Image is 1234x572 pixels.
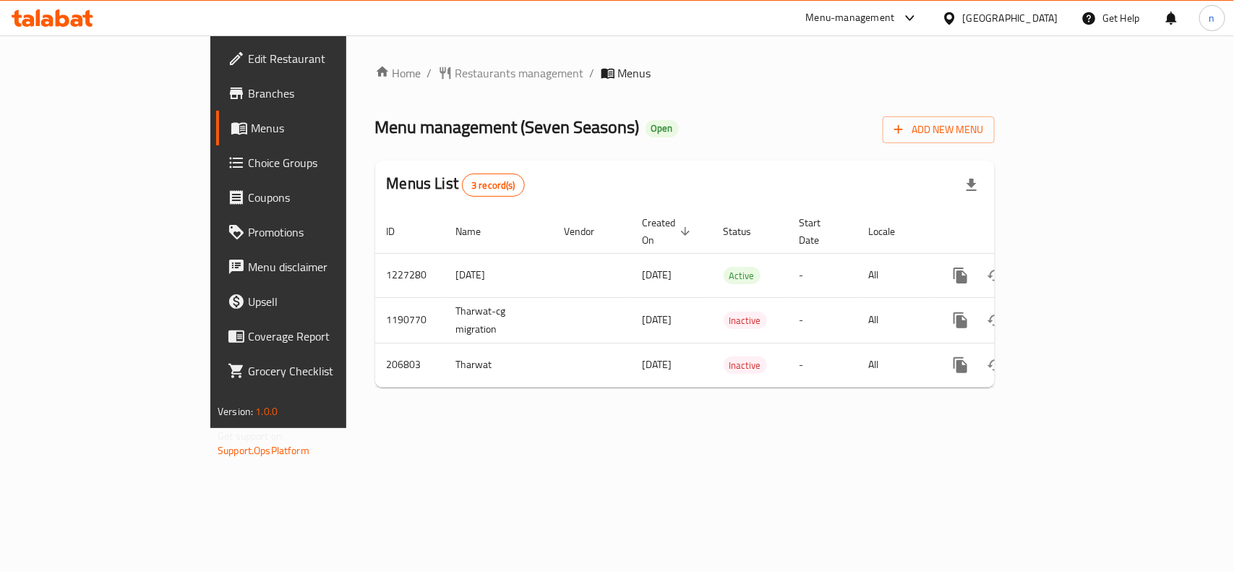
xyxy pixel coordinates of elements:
span: Inactive [724,312,767,329]
a: Menus [216,111,416,145]
td: All [857,253,932,297]
a: Support.OpsPlatform [218,441,309,460]
span: Edit Restaurant [248,50,405,67]
td: - [788,253,857,297]
span: Vendor [565,223,614,240]
a: Restaurants management [438,64,584,82]
a: Choice Groups [216,145,416,180]
span: [DATE] [643,265,672,284]
button: Add New Menu [883,116,995,143]
span: [DATE] [643,310,672,329]
a: Coupons [216,180,416,215]
nav: breadcrumb [375,64,995,82]
td: All [857,297,932,343]
span: Start Date [800,214,840,249]
span: Menus [251,119,405,137]
span: Inactive [724,357,767,374]
span: Menu management ( Seven Seasons ) [375,111,640,143]
span: Coverage Report [248,328,405,345]
td: [DATE] [445,253,553,297]
div: Inactive [724,312,767,329]
a: Upsell [216,284,416,319]
span: Menus [618,64,651,82]
a: Coverage Report [216,319,416,354]
button: more [943,348,978,383]
span: [DATE] [643,355,672,374]
span: 3 record(s) [463,179,524,192]
span: Name [456,223,500,240]
td: - [788,343,857,387]
a: Promotions [216,215,416,249]
td: Tharwat [445,343,553,387]
div: Inactive [724,357,767,374]
button: Change Status [978,258,1013,293]
li: / [427,64,432,82]
span: n [1209,10,1215,26]
div: [GEOGRAPHIC_DATA] [963,10,1058,26]
span: Active [724,268,760,284]
h2: Menus List [387,173,525,197]
span: Restaurants management [455,64,584,82]
span: ID [387,223,414,240]
span: Open [646,122,679,135]
a: Branches [216,76,416,111]
span: Version: [218,402,253,421]
button: Change Status [978,303,1013,338]
span: Get support on: [218,427,284,445]
span: Created On [643,214,695,249]
span: Grocery Checklist [248,362,405,380]
div: Open [646,120,679,137]
span: Branches [248,85,405,102]
button: more [943,258,978,293]
div: Menu-management [806,9,895,27]
td: - [788,297,857,343]
span: Status [724,223,771,240]
span: Coupons [248,189,405,206]
span: Promotions [248,223,405,241]
table: enhanced table [375,210,1094,388]
td: Tharwat-cg migration [445,297,553,343]
span: Menu disclaimer [248,258,405,276]
div: Total records count [462,174,525,197]
a: Edit Restaurant [216,41,416,76]
span: 1.0.0 [255,402,278,421]
span: Locale [869,223,914,240]
li: / [590,64,595,82]
span: Upsell [248,293,405,310]
td: All [857,343,932,387]
a: Menu disclaimer [216,249,416,284]
a: Grocery Checklist [216,354,416,388]
span: Choice Groups [248,154,405,171]
span: Add New Menu [894,121,983,139]
th: Actions [932,210,1094,254]
button: more [943,303,978,338]
div: Export file [954,168,989,202]
button: Change Status [978,348,1013,383]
